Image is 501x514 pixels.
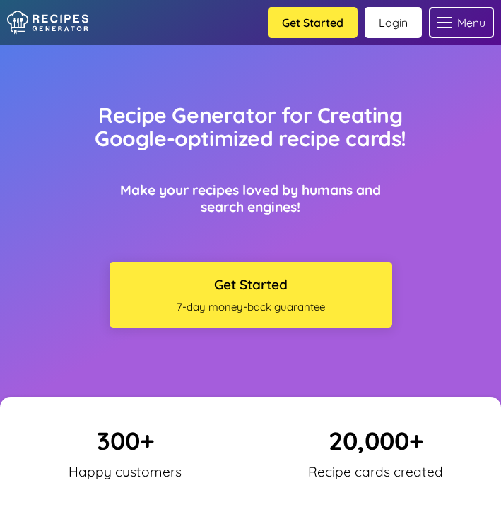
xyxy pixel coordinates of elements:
[30,463,220,480] p: Happy customers
[281,463,471,480] p: Recipe cards created
[365,7,422,38] a: Login
[110,262,392,328] button: Get Started7-day money-back guarantee
[69,104,433,150] h1: Recipe Generator for Creating Google-optimized recipe cards!
[110,181,392,215] h3: Make your recipes loved by humans and search engines!
[261,425,491,456] p: 20,000+
[11,425,240,456] p: 300+
[117,300,385,313] span: 7-day money-back guarantee
[429,7,494,38] button: Menu
[268,7,358,38] button: Get Started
